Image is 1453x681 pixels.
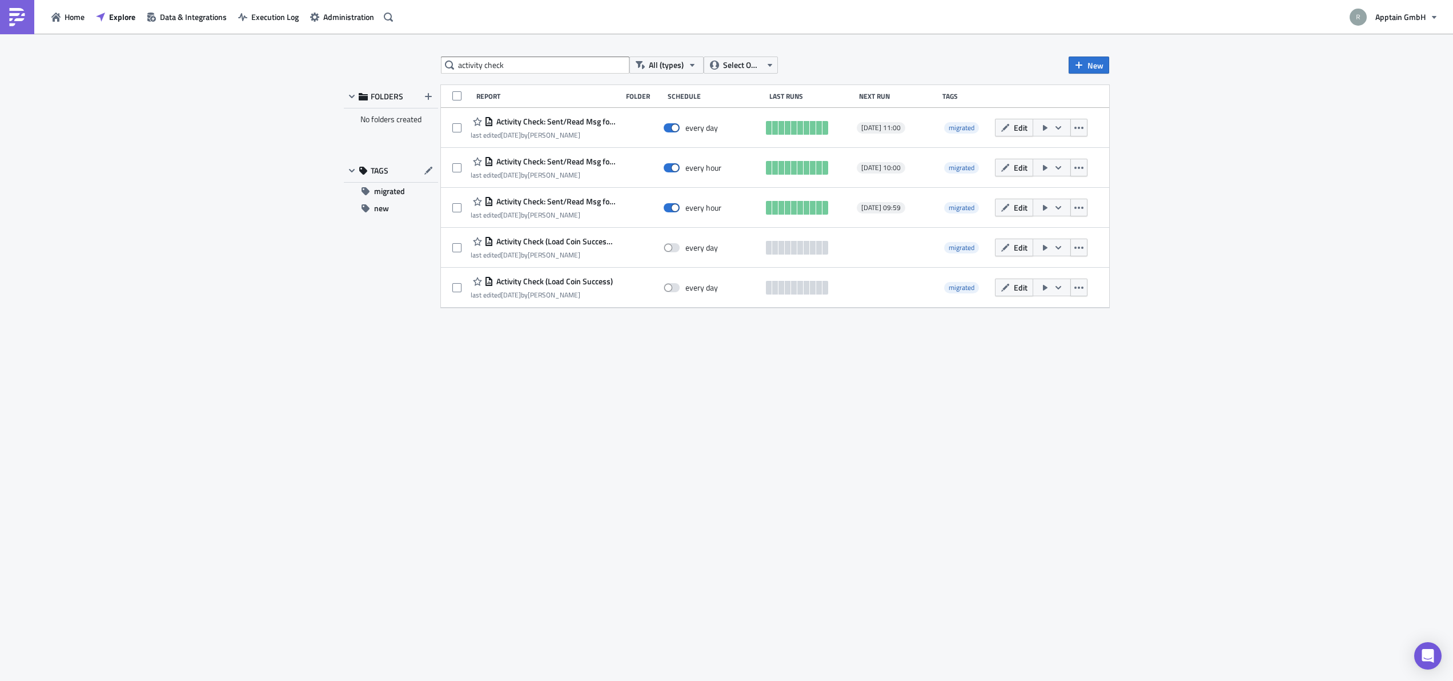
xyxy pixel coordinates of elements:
button: Edit [995,239,1033,256]
button: Edit [995,279,1033,296]
time: 2025-09-26T03:08:05Z [501,209,521,220]
div: every hour [685,163,721,173]
span: Activity Check (Load Coin Success) [493,276,613,287]
span: All (types) [649,59,684,71]
div: every day [685,243,718,253]
span: New [1087,59,1103,71]
span: migrated [944,122,979,134]
div: Schedule [668,92,764,100]
div: last edited by [PERSON_NAME] [471,251,616,259]
img: Avatar [1348,7,1368,27]
span: migrated [944,242,979,253]
span: Edit [1014,202,1027,213]
span: migrated [949,282,974,293]
div: Open Intercom Messenger [1414,642,1442,670]
span: new [374,200,389,217]
button: migrated [344,183,438,200]
span: Activity Check: Sent/Read Msg for Native Chatspace [493,156,616,167]
button: All (types) [629,57,704,74]
span: [DATE] 10:00 [861,163,901,172]
button: Execution Log [232,8,304,26]
div: No folders created [344,108,438,130]
button: Home [46,8,90,26]
span: Apptain GmbH [1375,11,1426,23]
span: Activity Check: Sent/Read Msg for Web Chaty [493,116,616,127]
div: Report [476,92,620,100]
span: Explore [109,11,135,23]
div: Next Run [859,92,937,100]
span: TAGS [371,166,388,176]
span: Edit [1014,162,1027,174]
span: migrated [949,162,974,173]
div: every hour [685,203,721,213]
button: Edit [995,159,1033,176]
span: Data & Integrations [160,11,227,23]
span: Edit [1014,281,1027,293]
button: Data & Integrations [141,8,232,26]
time: 2025-09-26T03:01:59Z [501,170,521,180]
span: Home [65,11,85,23]
button: New [1069,57,1109,74]
input: Search Reports [441,57,629,74]
span: Activity Check (Load Coin Success) of Previous 3 Days [493,236,616,247]
span: migrated [374,183,405,200]
span: migrated [944,202,979,213]
span: Select Owner [723,59,761,71]
span: migrated [944,162,979,174]
button: Edit [995,199,1033,216]
span: Edit [1014,122,1027,134]
div: Folder [626,92,662,100]
div: every day [685,283,718,293]
span: migrated [949,202,974,213]
button: Select Owner [704,57,778,74]
span: Edit [1014,241,1027,253]
span: [DATE] 09:59 [861,203,901,212]
time: 2025-09-26T04:29:08Z [501,130,521,140]
button: new [344,200,438,217]
div: every day [685,123,718,133]
div: last edited by [PERSON_NAME] [471,131,616,139]
span: FOLDERS [371,91,403,102]
img: PushMetrics [8,8,26,26]
div: Last Runs [769,92,853,100]
span: [DATE] 11:00 [861,123,901,132]
time: 2025-07-29T02:41:58Z [501,289,521,300]
div: Tags [942,92,990,100]
div: last edited by [PERSON_NAME] [471,291,613,299]
span: Execution Log [251,11,299,23]
time: 2025-07-29T02:41:44Z [501,249,521,260]
button: Administration [304,8,380,26]
div: last edited by [PERSON_NAME] [471,211,616,219]
span: Administration [323,11,374,23]
span: migrated [949,242,974,253]
button: Apptain GmbH [1343,5,1444,30]
div: last edited by [PERSON_NAME] [471,171,616,179]
span: migrated [944,282,979,293]
button: Edit [995,119,1033,136]
span: Activity Check: Sent/Read Msg for Native Chaty [493,196,616,207]
button: Explore [90,8,141,26]
span: migrated [949,122,974,133]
